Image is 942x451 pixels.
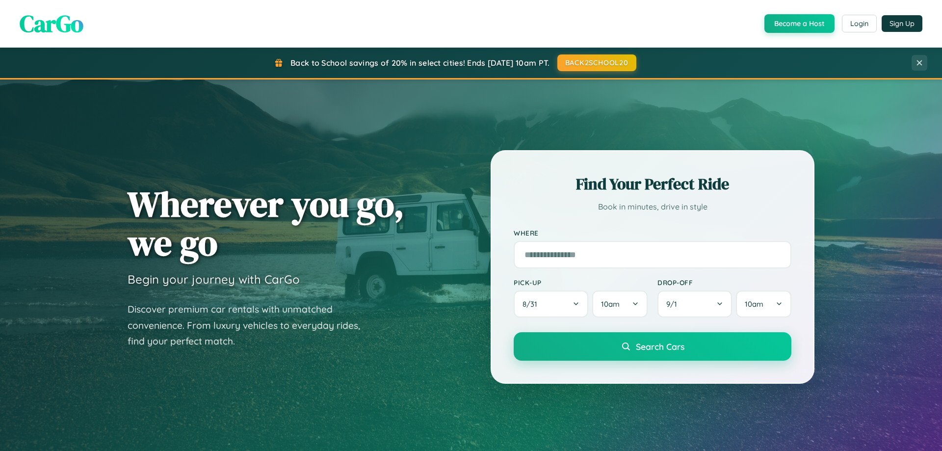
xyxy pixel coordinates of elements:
button: 10am [736,291,791,318]
p: Book in minutes, drive in style [514,200,791,214]
span: 8 / 31 [523,299,542,309]
button: 8/31 [514,291,588,318]
h1: Wherever you go, we go [128,185,404,262]
button: Login [842,15,877,32]
span: 9 / 1 [666,299,682,309]
span: Search Cars [636,341,684,352]
button: Become a Host [764,14,835,33]
h3: Begin your journey with CarGo [128,272,300,287]
label: Drop-off [657,278,791,287]
span: CarGo [20,7,83,40]
button: Sign Up [882,15,922,32]
p: Discover premium car rentals with unmatched convenience. From luxury vehicles to everyday rides, ... [128,301,373,349]
button: Search Cars [514,332,791,361]
button: 10am [592,291,648,318]
h2: Find Your Perfect Ride [514,173,791,195]
span: 10am [601,299,620,309]
span: 10am [745,299,763,309]
span: Back to School savings of 20% in select cities! Ends [DATE] 10am PT. [290,58,549,68]
label: Pick-up [514,278,648,287]
label: Where [514,229,791,237]
button: BACK2SCHOOL20 [557,54,636,71]
button: 9/1 [657,291,732,318]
